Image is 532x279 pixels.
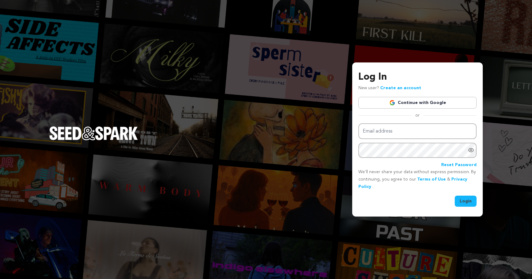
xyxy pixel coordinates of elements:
span: or [412,112,423,118]
p: We’ll never share your data without express permission. By continuing, you agree to our & . [358,169,477,190]
a: Privacy Policy [358,177,467,189]
p: New user? [358,85,421,92]
a: Seed&Spark Homepage [49,126,138,152]
img: Seed&Spark Logo [49,126,138,140]
a: Create an account [380,86,421,90]
a: Show password as plain text. Warning: this will display your password on the screen. [468,147,474,153]
a: Terms of Use [417,177,446,181]
h3: Log In [358,70,477,85]
input: Email address [358,123,477,139]
button: Login [455,196,477,207]
a: Continue with Google [358,97,477,109]
img: Google logo [389,100,395,106]
a: Reset Password [441,161,477,169]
